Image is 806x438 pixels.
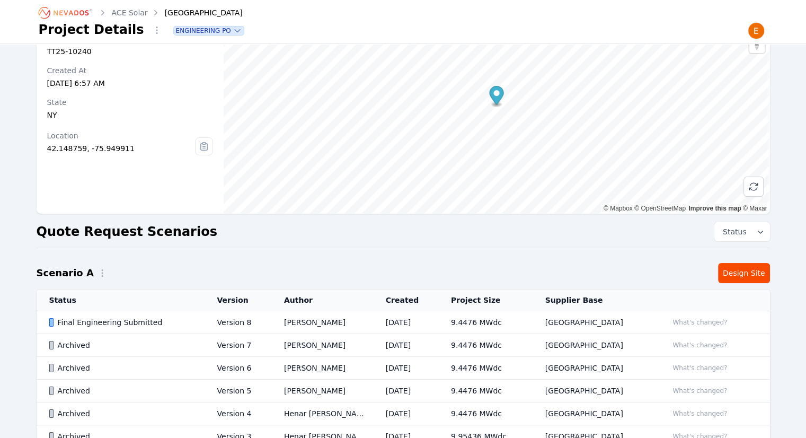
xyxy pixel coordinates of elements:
[37,290,205,311] th: Status
[634,205,686,212] a: OpenStreetMap
[373,357,438,380] td: [DATE]
[438,311,533,334] td: 9.4476 MWdc
[37,380,770,402] tr: ArchivedVersion 5[PERSON_NAME][DATE]9.4476 MWdc[GEOGRAPHIC_DATA]What's changed?
[271,357,373,380] td: [PERSON_NAME]
[533,357,656,380] td: [GEOGRAPHIC_DATA]
[271,402,373,425] td: Henar [PERSON_NAME]
[47,78,214,89] div: [DATE] 6:57 AM
[204,311,271,334] td: Version 8
[49,317,199,328] div: Final Engineering Submitted
[373,380,438,402] td: [DATE]
[37,266,94,281] h2: Scenario A
[533,380,656,402] td: [GEOGRAPHIC_DATA]
[39,21,144,38] h1: Project Details
[533,334,656,357] td: [GEOGRAPHIC_DATA]
[49,363,199,373] div: Archived
[438,402,533,425] td: 9.4476 MWdc
[47,46,214,57] div: TT25-10240
[668,385,732,397] button: What's changed?
[150,7,243,18] div: [GEOGRAPHIC_DATA]
[743,205,767,212] a: Maxar
[533,311,656,334] td: [GEOGRAPHIC_DATA]
[373,290,438,311] th: Created
[204,334,271,357] td: Version 7
[438,380,533,402] td: 9.4476 MWdc
[714,222,770,241] button: Status
[39,4,243,21] nav: Breadcrumb
[47,65,214,76] div: Created At
[112,7,148,18] a: ACE Solar
[604,205,633,212] a: Mapbox
[37,402,770,425] tr: ArchivedVersion 4Henar [PERSON_NAME][DATE]9.4476 MWdc[GEOGRAPHIC_DATA]What's changed?
[271,380,373,402] td: [PERSON_NAME]
[49,340,199,351] div: Archived
[668,408,732,419] button: What's changed?
[373,311,438,334] td: [DATE]
[438,357,533,380] td: 9.4476 MWdc
[533,290,656,311] th: Supplier Base
[204,290,271,311] th: Version
[490,86,504,108] div: Map marker
[719,226,747,237] span: Status
[47,110,214,120] div: NY
[749,38,765,53] button: Reset bearing to north
[718,263,770,283] a: Design Site
[47,143,196,154] div: 42.148759, -75.949911
[271,290,373,311] th: Author
[668,362,732,374] button: What's changed?
[204,380,271,402] td: Version 5
[174,27,244,35] button: Engineering PO
[373,334,438,357] td: [DATE]
[748,22,765,39] img: Emily Walker
[37,311,770,334] tr: Final Engineering SubmittedVersion 8[PERSON_NAME][DATE]9.4476 MWdc[GEOGRAPHIC_DATA]What's changed?
[47,130,196,141] div: Location
[37,357,770,380] tr: ArchivedVersion 6[PERSON_NAME][DATE]9.4476 MWdc[GEOGRAPHIC_DATA]What's changed?
[49,386,199,396] div: Archived
[47,97,214,108] div: State
[204,357,271,380] td: Version 6
[37,223,217,240] h2: Quote Request Scenarios
[271,311,373,334] td: [PERSON_NAME]
[533,402,656,425] td: [GEOGRAPHIC_DATA]
[49,408,199,419] div: Archived
[688,205,741,212] a: Improve this map
[438,334,533,357] td: 9.4476 MWdc
[668,339,732,351] button: What's changed?
[373,402,438,425] td: [DATE]
[438,290,533,311] th: Project Size
[668,317,732,328] button: What's changed?
[37,334,770,357] tr: ArchivedVersion 7[PERSON_NAME][DATE]9.4476 MWdc[GEOGRAPHIC_DATA]What's changed?
[271,334,373,357] td: [PERSON_NAME]
[224,2,769,214] canvas: Map
[204,402,271,425] td: Version 4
